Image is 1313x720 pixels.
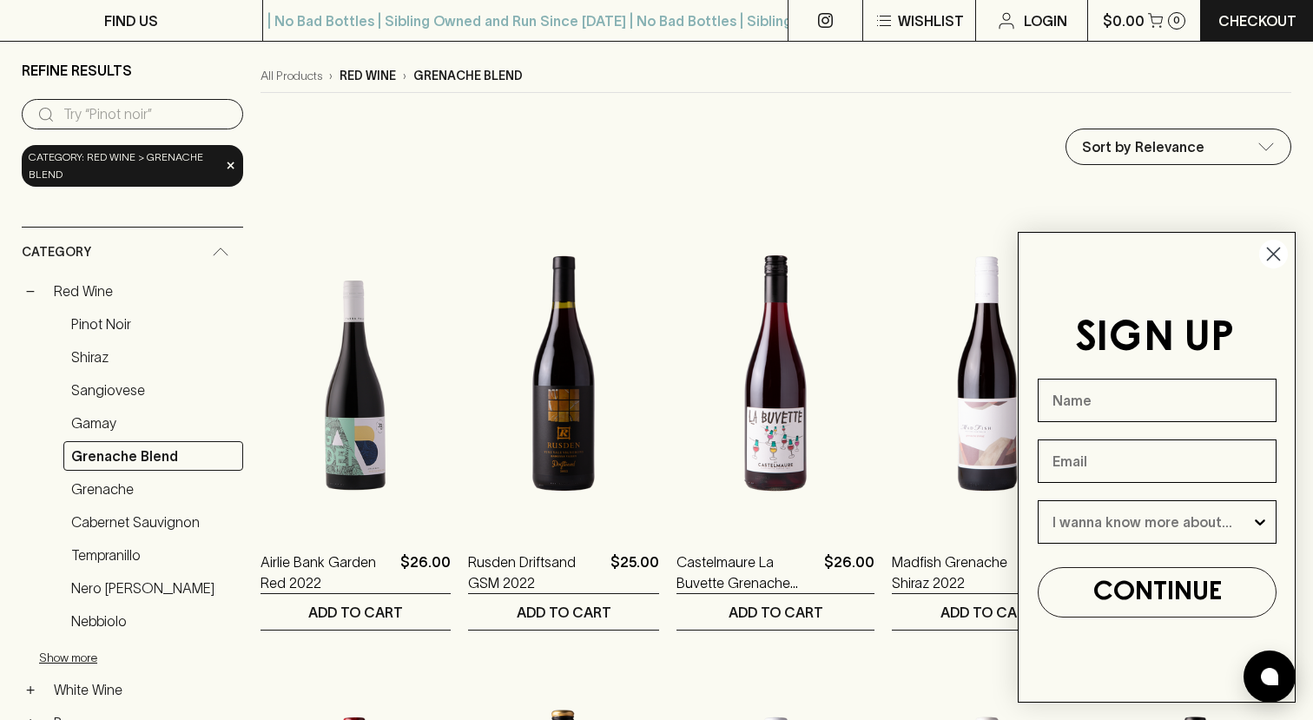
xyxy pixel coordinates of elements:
a: Sangiovese [63,375,243,405]
p: FIND US [104,10,158,31]
p: ADD TO CART [308,602,403,623]
button: ADD TO CART [261,594,452,630]
p: grenache blend [413,67,523,85]
span: SIGN UP [1075,319,1234,359]
p: $0.00 [1103,10,1145,31]
a: Castelmaure La Buvette Grenache [PERSON_NAME] [GEOGRAPHIC_DATA] [676,552,817,593]
span: × [226,156,236,175]
a: Nebbiolo [63,606,243,636]
p: Refine Results [22,60,132,81]
a: Tempranillo [63,540,243,570]
p: Login [1024,10,1067,31]
p: $26.00 [400,552,451,593]
p: › [329,67,333,85]
button: ADD TO CART [468,594,659,630]
p: Checkout [1218,10,1297,31]
p: 0 [1173,16,1180,25]
a: Cabernet Sauvignon [63,507,243,537]
img: bubble-icon [1261,668,1278,685]
p: ADD TO CART [729,602,823,623]
div: FLYOUT Form [1000,215,1313,720]
a: Rusden Driftsand GSM 2022 [468,552,604,593]
p: Sort by Relevance [1082,136,1204,157]
button: Show more [39,639,267,675]
input: Email [1038,439,1277,483]
a: Red Wine [46,276,243,306]
button: ADD TO CART [676,594,874,630]
button: + [22,681,39,698]
input: I wanna know more about... [1052,501,1251,543]
span: Category [22,241,91,263]
button: Close dialog [1258,239,1289,269]
span: Category: red wine > grenache blend [29,149,221,183]
button: ADD TO CART [892,594,1083,630]
p: ADD TO CART [940,602,1035,623]
img: Madfish Grenache Shiraz 2022 [892,221,1083,525]
p: Wishlist [898,10,964,31]
img: Airlie Bank Garden Red 2022 [261,221,452,525]
img: Castelmaure La Buvette Grenache Carignan NV [676,221,874,525]
div: Category [22,228,243,277]
a: Gamay [63,408,243,438]
button: CONTINUE [1038,567,1277,618]
a: Madfish Grenache Shiraz 2022 [892,552,1026,593]
button: − [22,282,39,300]
a: Pinot Noir [63,309,243,339]
div: Sort by Relevance [1066,129,1290,164]
p: $26.00 [824,552,874,593]
img: Rusden Driftsand GSM 2022 [468,221,659,525]
input: Name [1038,379,1277,422]
a: Grenache Blend [63,441,243,471]
p: ADD TO CART [517,602,611,623]
p: $25.00 [610,552,659,593]
p: › [403,67,406,85]
a: Shiraz [63,342,243,372]
button: Show Options [1251,501,1269,543]
input: Try “Pinot noir” [63,101,229,129]
a: Grenache [63,474,243,504]
a: White Wine [46,675,243,704]
a: Nero [PERSON_NAME] [63,573,243,603]
a: Airlie Bank Garden Red 2022 [261,552,394,593]
a: All Products [261,67,322,85]
p: red wine [340,67,396,85]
